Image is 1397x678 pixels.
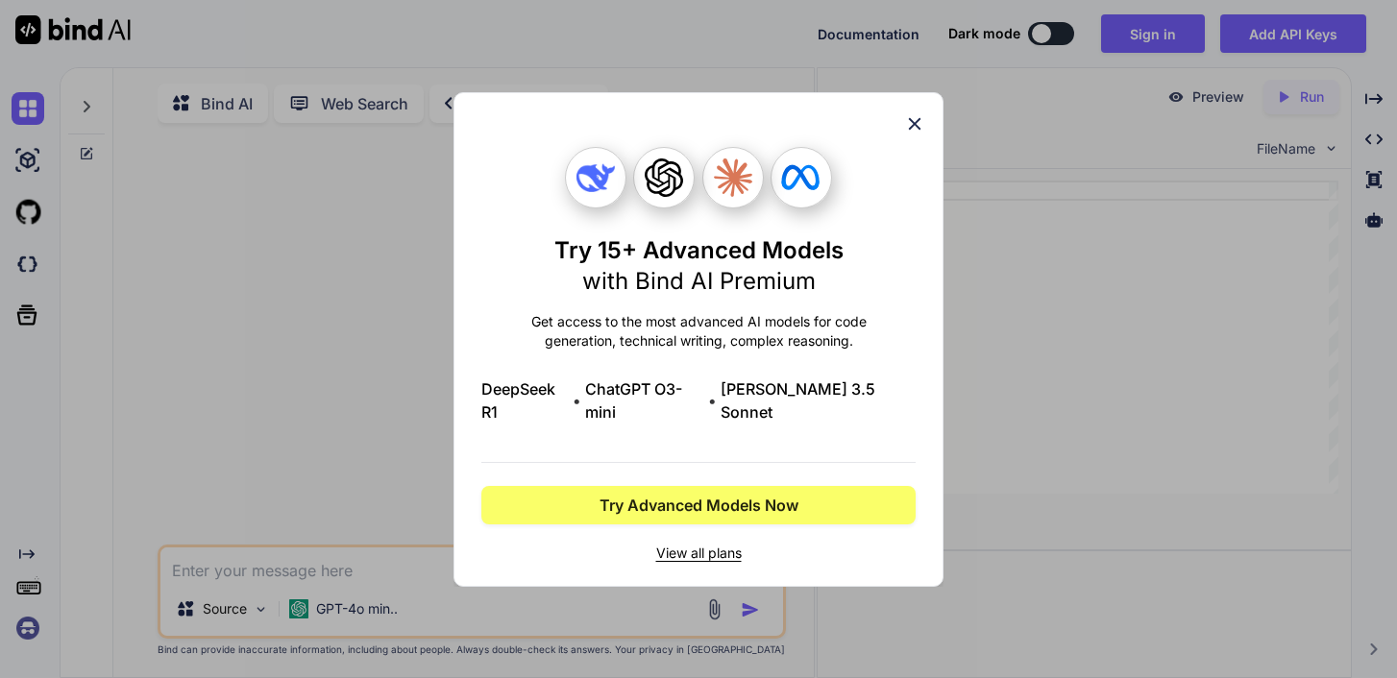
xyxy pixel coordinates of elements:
span: DeepSeek R1 [481,377,569,424]
h1: Try 15+ Advanced Models [554,235,844,297]
span: ChatGPT O3-mini [585,377,704,424]
button: Try Advanced Models Now [481,486,916,524]
span: [PERSON_NAME] 3.5 Sonnet [721,377,916,424]
p: Get access to the most advanced AI models for code generation, technical writing, complex reasoning. [481,312,916,351]
span: Try Advanced Models Now [600,494,798,517]
span: with Bind AI Premium [582,267,816,295]
span: • [573,389,581,412]
span: • [708,389,717,412]
img: Deepseek [576,158,615,197]
span: View all plans [481,544,916,563]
